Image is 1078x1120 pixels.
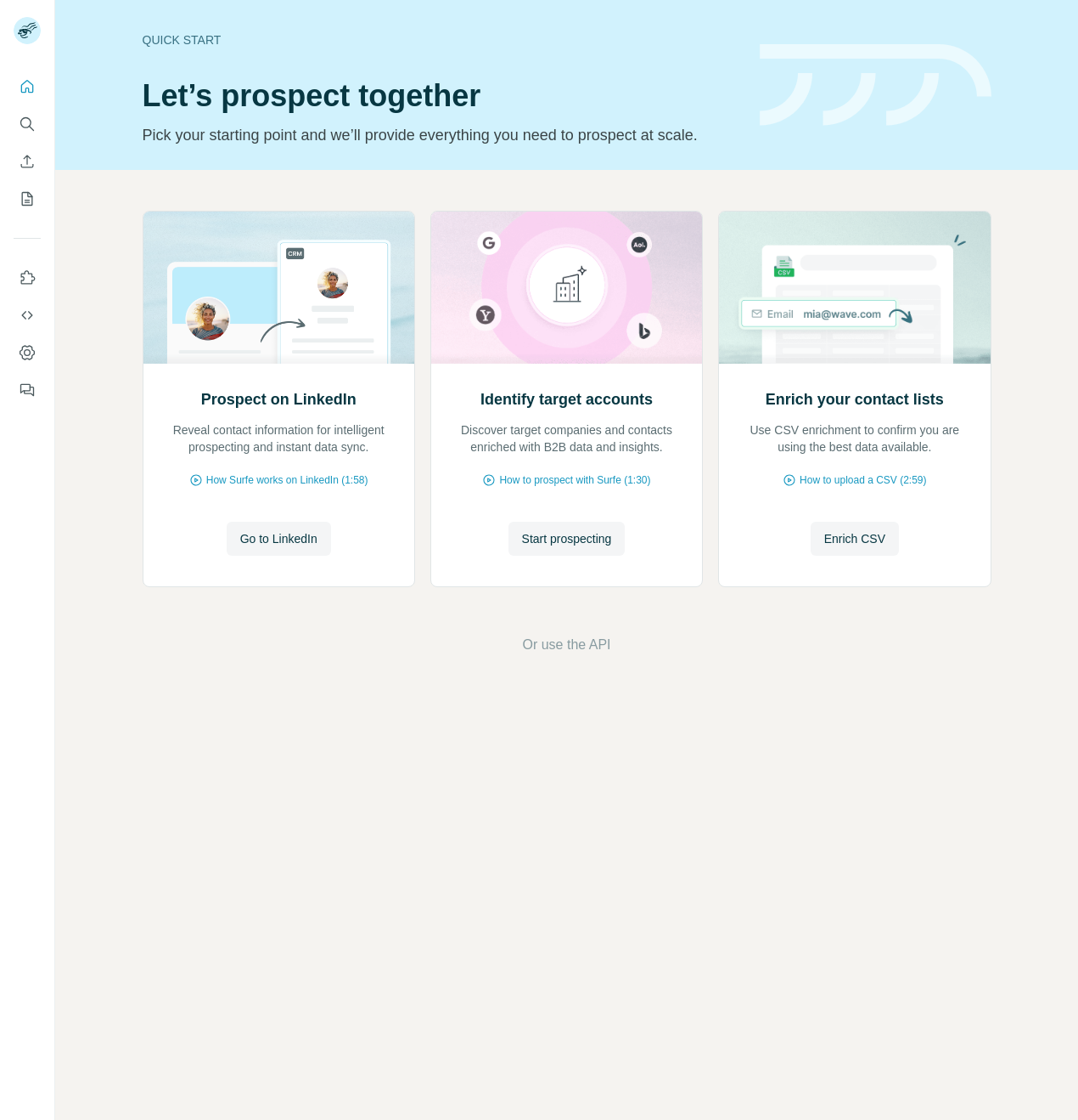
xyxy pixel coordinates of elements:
h2: Identify target accounts [480,387,653,411]
span: Start prospecting [522,530,612,547]
h2: Enrich your contact lists [766,387,944,411]
button: Search [14,109,41,139]
div: Quick start [143,31,739,48]
img: Enrich your contact lists [718,212,991,364]
button: Use Surfe API [14,300,41,331]
span: How Surfe works on LinkedIn (1:58) [206,472,368,488]
button: Go to LinkedIn [227,522,331,556]
button: Enrich CSV [14,146,41,177]
button: My lists [14,184,41,214]
img: Prospect on LinkedIn [143,212,415,364]
span: Enrich CSV [824,530,885,547]
button: Or use the API [522,635,610,655]
span: Go to LinkedIn [240,530,317,547]
p: Reveal contact information for intelligent prospecting and instant data sync. [160,421,397,455]
h1: Let’s prospect together [143,79,739,113]
button: Start prospecting [508,522,626,556]
button: Quick start [14,71,41,102]
button: Enrich CSV [811,522,899,556]
p: Discover target companies and contacts enriched with B2B data and insights. [448,421,685,455]
img: banner [760,44,991,127]
h2: Prospect on LinkedIn [201,387,357,411]
span: How to upload a CSV (2:59) [800,472,926,488]
button: Dashboard [14,337,41,368]
span: How to prospect with Surfe (1:30) [499,472,650,488]
p: Use CSV enrichment to confirm you are using the best data available. [736,421,973,455]
button: Feedback [14,375,41,405]
p: Pick your starting point and we’ll provide everything you need to prospect at scale. [143,123,739,147]
img: Identify target accounts [430,212,703,364]
button: Use Surfe on LinkedIn [14,263,41,293]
